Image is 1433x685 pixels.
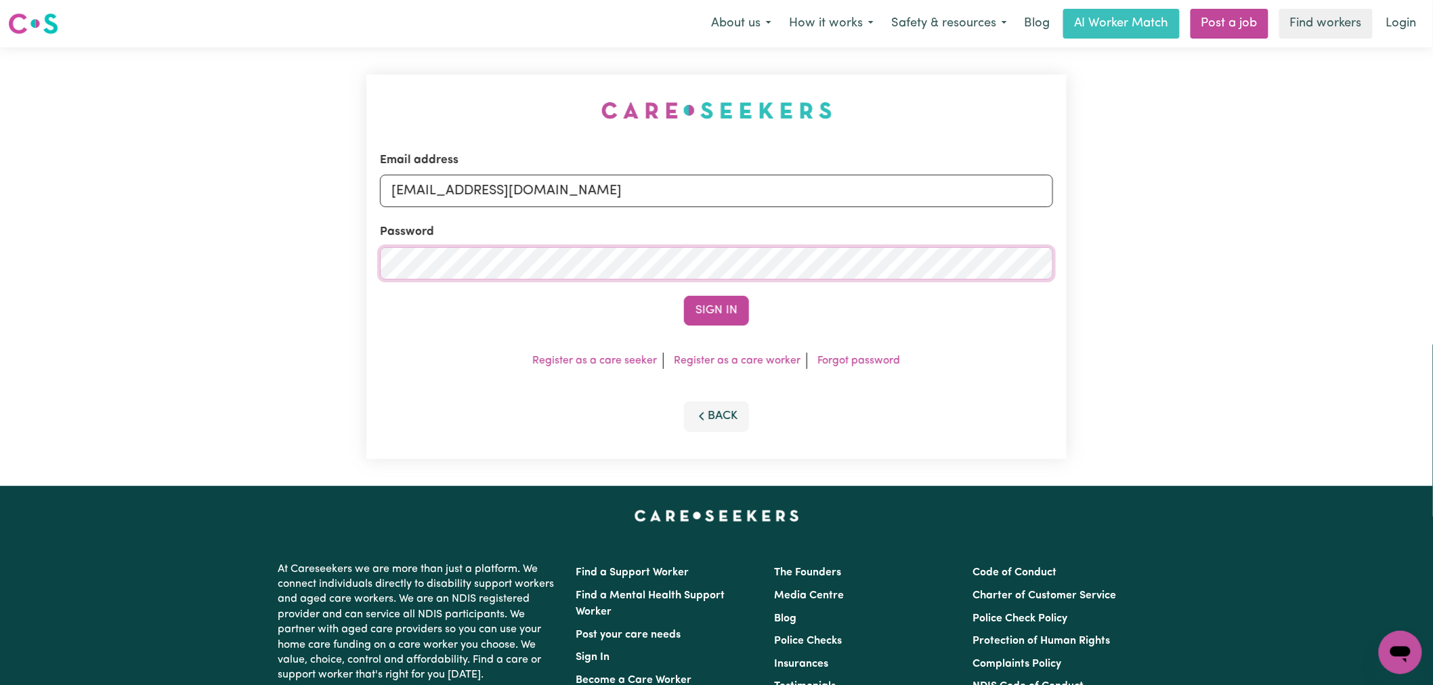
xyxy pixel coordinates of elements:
[576,567,689,578] a: Find a Support Worker
[1379,631,1422,674] iframe: Button to launch messaging window
[1063,9,1180,39] a: AI Worker Match
[774,567,841,578] a: The Founders
[684,401,749,431] button: Back
[1378,9,1425,39] a: Login
[635,510,799,521] a: Careseekers home page
[576,590,725,617] a: Find a Mental Health Support Worker
[774,590,844,601] a: Media Centre
[684,296,749,326] button: Sign In
[702,9,780,38] button: About us
[774,659,828,669] a: Insurances
[780,9,882,38] button: How it works
[973,613,1068,624] a: Police Check Policy
[774,613,796,624] a: Blog
[1279,9,1373,39] a: Find workers
[380,152,458,169] label: Email address
[882,9,1016,38] button: Safety & resources
[380,175,1053,207] input: Email address
[576,629,681,640] a: Post your care needs
[675,355,801,366] a: Register as a care worker
[973,567,1057,578] a: Code of Conduct
[973,590,1117,601] a: Charter of Customer Service
[1191,9,1268,39] a: Post a job
[8,12,58,36] img: Careseekers logo
[818,355,901,366] a: Forgot password
[973,636,1111,646] a: Protection of Human Rights
[973,659,1062,669] a: Complaints Policy
[774,636,842,646] a: Police Checks
[8,8,58,39] a: Careseekers logo
[1016,9,1058,39] a: Blog
[576,652,609,663] a: Sign In
[380,223,434,241] label: Password
[533,355,658,366] a: Register as a care seeker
